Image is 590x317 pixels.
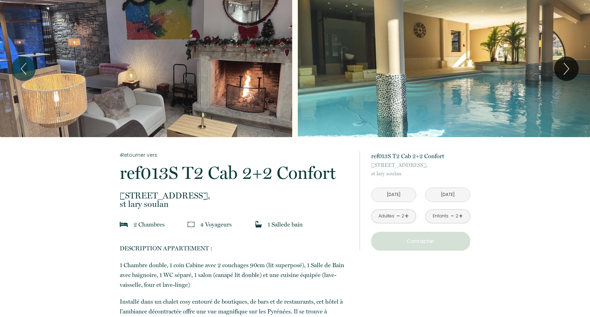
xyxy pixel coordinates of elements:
[229,221,232,228] span: s
[11,56,36,81] button: Previous
[554,56,579,81] button: Next
[371,151,470,161] p: ref013S T2 Cab 2+2 Confort
[120,191,350,208] p: st lary soulan
[372,188,416,202] input: Arrivée
[374,237,468,245] p: Contacter
[120,243,350,253] p: DESCRIPTION APPARTEMENT :
[426,188,470,202] input: Départ
[405,211,409,222] a: +
[162,221,165,228] span: s
[451,211,454,222] a: -
[268,220,303,229] p: 1 Salle de bain
[120,260,350,290] p: 1 Chambre double, 1 coin Cabine avec 2 couchages 90cm (lit superposé), 1 Salle de Bain avec baign...
[401,213,404,220] div: 2
[459,211,463,222] a: +
[200,220,232,229] p: 4 Voyageur
[120,164,350,182] p: ref013S T2 Cab 2+2 Confort
[371,161,470,169] span: [STREET_ADDRESS],
[371,232,470,251] button: Contacter
[120,151,350,159] a: Retourner vers
[371,161,470,178] p: st lary soulan
[396,211,400,222] a: -
[379,213,394,220] div: Adultes
[433,213,448,220] div: Enfants
[455,213,459,220] div: 2
[133,220,165,229] p: 2 Chambre
[120,191,350,200] span: [STREET_ADDRESS],
[188,221,195,228] img: guests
